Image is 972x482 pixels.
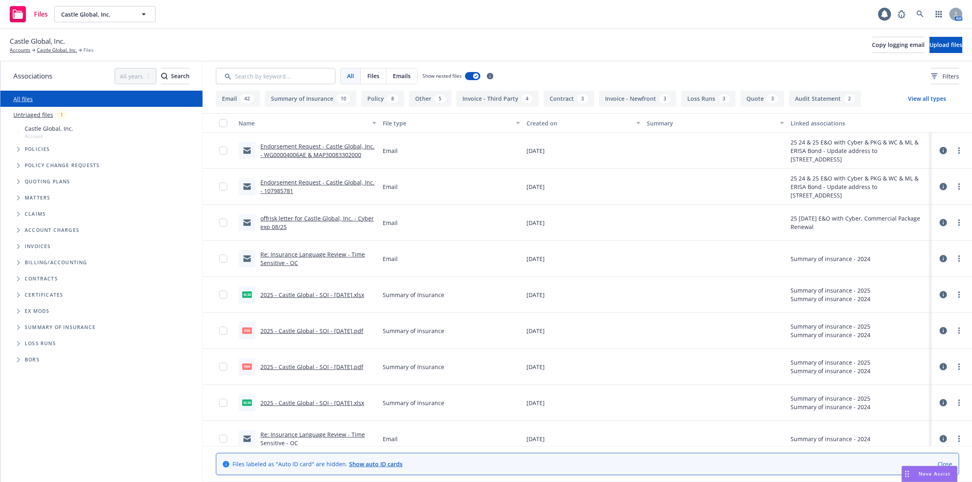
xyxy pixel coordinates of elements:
[25,147,50,152] span: Policies
[25,195,50,200] span: Matters
[54,6,156,22] button: Castle Global, Inc.
[219,291,227,299] input: Toggle Row Selected
[393,72,411,80] span: Emails
[239,119,367,127] div: Name
[791,214,928,231] div: 25 [DATE] E&O with Cyber, Commercial Package Renewal
[37,47,77,54] a: Castle Global, Inc.
[791,174,928,200] div: 25 24 & 25 E&O with Cyber & PKG & WC & ML & ERISA Bond - Update address to [STREET_ADDRESS]
[895,91,959,107] button: View all types
[599,91,676,107] button: Invoice - Newfront
[526,219,545,227] span: [DATE]
[0,255,202,368] div: Folder Tree Example
[791,138,928,163] div: 25 24 & 25 E&O with Cyber & PKG & WC & ML & ERISA Bond - Update address to [STREET_ADDRESS]
[235,113,379,133] button: Name
[931,6,947,22] a: Switch app
[219,399,227,407] input: Toggle Row Selected
[902,466,957,482] button: Nova Assist
[219,119,227,127] input: Select all
[942,72,959,81] span: Filters
[791,286,870,295] div: Summary of insurance - 2025
[929,41,962,49] span: Upload files
[242,327,252,333] span: pdf
[791,322,870,331] div: Summary of insurance - 2025
[260,214,374,231] a: offrisk letter for Castle Global, Inc. - Cyber exp 08/25
[379,113,524,133] button: File type
[740,91,784,107] button: Quote
[219,183,227,191] input: Toggle Row Selected
[919,470,951,477] span: Nova Assist
[647,119,776,127] div: Summary
[219,363,227,371] input: Toggle Row Selected
[435,94,446,103] div: 5
[456,91,539,107] button: Invoice - Third Party
[260,431,365,447] a: Re: Insurance Language Review - Time Sensitive - OC
[219,147,227,155] input: Toggle Row Selected
[161,68,190,84] button: SearchSearch
[791,331,870,339] div: Summary of insurance - 2024
[383,183,398,191] span: Email
[791,358,870,367] div: Summary of insurance - 2025
[526,291,545,299] span: [DATE]
[383,435,398,443] span: Email
[25,244,51,249] span: Invoices
[56,110,67,119] div: 1
[161,73,168,79] svg: Search
[219,327,227,335] input: Toggle Row Selected
[25,309,49,314] span: Ex Mods
[219,219,227,227] input: Toggle Row Selected
[242,399,252,406] span: xlsx
[526,119,631,127] div: Created on
[61,10,131,19] span: Castle Global, Inc.
[383,119,512,127] div: File type
[791,295,870,303] div: Summary of insurance - 2024
[681,91,735,107] button: Loss Runs
[659,94,670,103] div: 3
[260,327,363,335] a: 2025 - Castle Global - SOI - [DATE].pdf
[791,403,870,411] div: Summary of insurance - 2024
[791,435,870,443] div: Summary of insurance - 2024
[954,362,964,372] a: more
[929,37,962,53] button: Upload files
[219,255,227,263] input: Toggle Row Selected
[260,251,365,267] a: Re: Insurance Language Review - Time Sensitive - OC
[242,291,252,297] span: xlsx
[872,37,925,53] button: Copy logging email
[938,460,952,468] a: Close
[526,183,545,191] span: [DATE]
[260,399,364,407] a: 2025 - Castle Global - SOI - [DATE].xlsx
[409,91,452,107] button: Other
[954,146,964,155] a: more
[25,228,79,233] span: Account charges
[383,291,444,299] span: Summary of Insurance
[13,95,33,103] a: All files
[265,91,356,107] button: Summary of Insurance
[25,163,100,168] span: Policy change requests
[522,94,533,103] div: 4
[844,94,855,103] div: 2
[902,466,912,482] div: Drag to move
[872,41,925,49] span: Copy logging email
[789,91,861,107] button: Audit Statement
[260,142,375,159] a: Endorsement Request - Castle Global, Inc. - WG00004006AE & MAP30083302000
[13,71,52,81] span: Associations
[526,399,545,407] span: [DATE]
[422,72,462,79] span: Show nested files
[216,91,260,107] button: Email
[349,460,403,468] a: Show auto ID cards
[260,178,375,195] a: Endorsement Request - Castle Global, Inc. - 107985781
[25,133,73,140] span: Account
[219,435,227,443] input: Toggle Row Selected
[767,94,778,103] div: 3
[25,293,63,297] span: Certificates
[242,363,252,369] span: pdf
[240,94,254,103] div: 42
[791,119,928,127] div: Linked associations
[644,113,788,133] button: Summary
[25,212,46,217] span: Claims
[954,434,964,444] a: more
[25,179,70,184] span: Quoting plans
[232,460,403,468] span: Files labeled as "Auto ID card" are hidden.
[954,218,964,227] a: more
[383,255,398,263] span: Email
[361,91,404,107] button: Policy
